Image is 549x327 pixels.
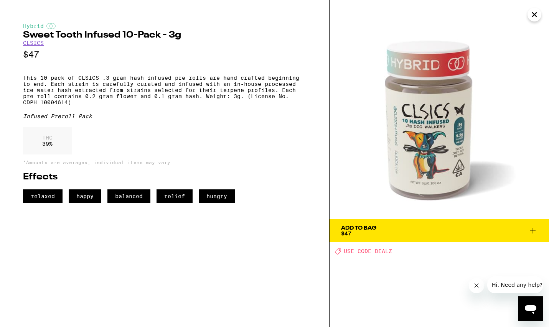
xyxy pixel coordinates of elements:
iframe: Message from company [487,276,543,293]
iframe: Close message [469,278,484,293]
h2: Sweet Tooth Infused 10-Pack - 3g [23,31,306,40]
div: Add To Bag [341,225,376,231]
p: *Amounts are averages, individual items may vary. [23,160,306,165]
button: Close [528,8,541,21]
span: $47 [341,230,351,237]
div: 39 % [23,127,72,154]
a: CLSICS [23,40,44,46]
h2: Effects [23,173,306,182]
img: hybridColor.svg [46,23,56,29]
span: USE CODE DEALZ [344,248,392,255]
span: hungry [199,189,235,203]
span: relief [157,189,193,203]
p: $47 [23,50,306,59]
span: happy [69,189,101,203]
iframe: Button to launch messaging window [518,296,543,321]
button: Add To Bag$47 [330,219,549,242]
div: Infused Preroll Pack [23,113,306,119]
div: Hybrid [23,23,306,29]
p: This 10 pack of CLSICS .3 gram hash infused pre rolls are hand crafted beginning to end. Each str... [23,75,306,105]
span: relaxed [23,189,63,203]
p: THC [42,135,53,141]
span: balanced [107,189,150,203]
